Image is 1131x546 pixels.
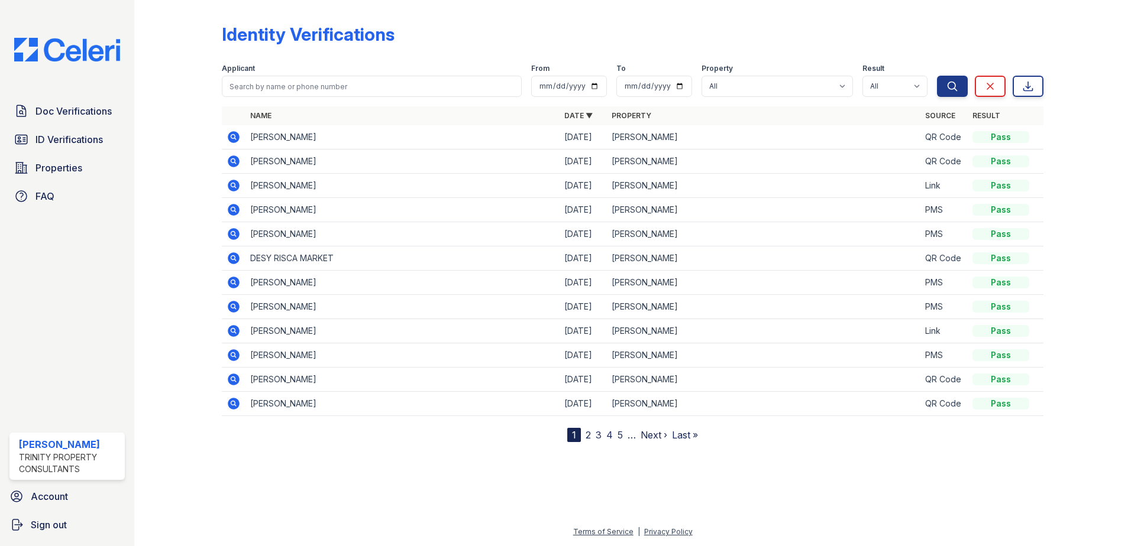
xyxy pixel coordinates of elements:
[5,485,130,508] a: Account
[972,373,1029,385] div: Pass
[567,428,581,442] div: 1
[586,429,591,441] a: 2
[641,429,667,441] a: Next ›
[19,437,120,451] div: [PERSON_NAME]
[616,64,626,73] label: To
[972,204,1029,216] div: Pass
[35,104,112,118] span: Doc Verifications
[920,343,968,368] td: PMS
[9,128,125,151] a: ID Verifications
[245,271,560,295] td: [PERSON_NAME]
[920,271,968,295] td: PMS
[560,174,607,198] td: [DATE]
[19,451,120,475] div: Trinity Property Consultants
[607,343,921,368] td: [PERSON_NAME]
[560,198,607,222] td: [DATE]
[920,222,968,246] td: PMS
[245,319,560,343] td: [PERSON_NAME]
[560,149,607,174] td: [DATE]
[596,429,602,441] a: 3
[607,319,921,343] td: [PERSON_NAME]
[920,392,968,416] td: QR Code
[920,246,968,271] td: QR Code
[245,198,560,222] td: [PERSON_NAME]
[920,125,968,149] td: QR Code
[35,161,82,175] span: Properties
[607,198,921,222] td: [PERSON_NAME]
[560,246,607,271] td: [DATE]
[245,246,560,271] td: DESY RISCA MARKET
[250,111,272,120] a: Name
[972,228,1029,240] div: Pass
[607,368,921,392] td: [PERSON_NAME]
[245,125,560,149] td: [PERSON_NAME]
[628,428,636,442] span: …
[245,295,560,319] td: [PERSON_NAME]
[35,132,103,147] span: ID Verifications
[31,518,67,532] span: Sign out
[245,174,560,198] td: [PERSON_NAME]
[920,149,968,174] td: QR Code
[672,429,698,441] a: Last »
[920,295,968,319] td: PMS
[972,349,1029,361] div: Pass
[702,64,733,73] label: Property
[222,24,395,45] div: Identity Verifications
[607,271,921,295] td: [PERSON_NAME]
[31,489,68,503] span: Account
[644,527,693,536] a: Privacy Policy
[9,184,125,208] a: FAQ
[972,155,1029,167] div: Pass
[972,111,1000,120] a: Result
[607,392,921,416] td: [PERSON_NAME]
[925,111,955,120] a: Source
[222,76,522,97] input: Search by name or phone number
[607,295,921,319] td: [PERSON_NAME]
[607,246,921,271] td: [PERSON_NAME]
[607,149,921,174] td: [PERSON_NAME]
[972,325,1029,337] div: Pass
[607,174,921,198] td: [PERSON_NAME]
[606,429,613,441] a: 4
[560,343,607,368] td: [DATE]
[638,527,640,536] div: |
[560,392,607,416] td: [DATE]
[35,189,54,203] span: FAQ
[972,131,1029,143] div: Pass
[573,527,634,536] a: Terms of Service
[972,301,1029,313] div: Pass
[920,198,968,222] td: PMS
[222,64,255,73] label: Applicant
[245,343,560,368] td: [PERSON_NAME]
[972,277,1029,288] div: Pass
[245,392,560,416] td: [PERSON_NAME]
[920,174,968,198] td: Link
[245,222,560,246] td: [PERSON_NAME]
[862,64,884,73] label: Result
[920,368,968,392] td: QR Code
[920,319,968,343] td: Link
[245,149,560,174] td: [PERSON_NAME]
[607,125,921,149] td: [PERSON_NAME]
[5,513,130,537] a: Sign out
[245,368,560,392] td: [PERSON_NAME]
[564,111,593,120] a: Date ▼
[5,38,130,61] img: CE_Logo_Blue-a8612792a0a2168367f1c8372b55b34899dd931a85d93a1a3d3e32e68fde9ad4.png
[560,222,607,246] td: [DATE]
[9,99,125,123] a: Doc Verifications
[972,398,1029,409] div: Pass
[618,429,623,441] a: 5
[9,156,125,180] a: Properties
[972,252,1029,264] div: Pass
[612,111,651,120] a: Property
[560,125,607,149] td: [DATE]
[972,180,1029,191] div: Pass
[560,271,607,295] td: [DATE]
[531,64,550,73] label: From
[607,222,921,246] td: [PERSON_NAME]
[560,368,607,392] td: [DATE]
[560,319,607,343] td: [DATE]
[560,295,607,319] td: [DATE]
